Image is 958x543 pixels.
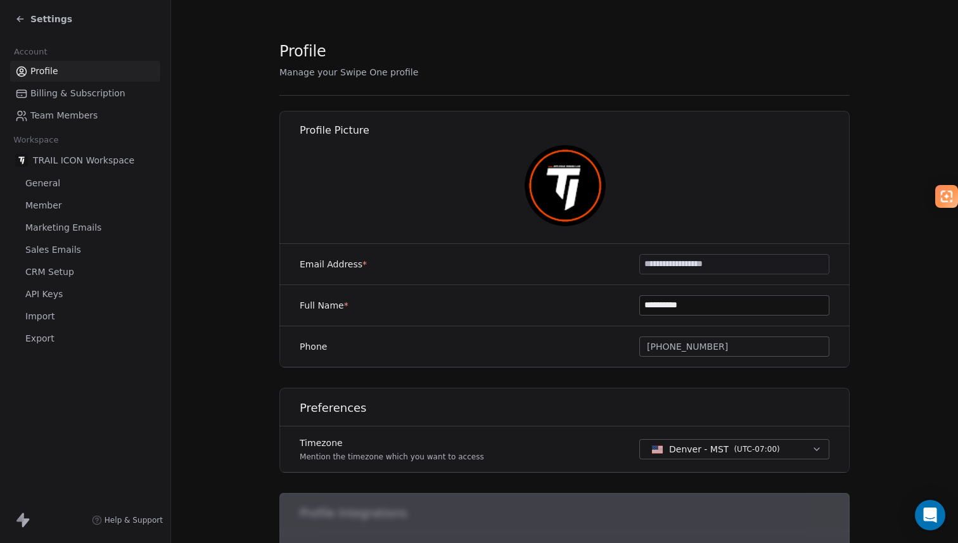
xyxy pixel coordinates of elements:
[15,154,28,167] img: TI%20LOGO%20APPLE.png
[30,87,125,100] span: Billing & Subscription
[300,452,484,462] p: Mention the timezone which you want to access
[915,500,945,530] div: Open Intercom Messenger
[10,284,160,305] a: API Keys
[300,299,348,312] label: Full Name
[300,400,850,416] h1: Preferences
[10,262,160,283] a: CRM Setup
[8,42,53,61] span: Account
[10,195,160,216] a: Member
[639,439,829,459] button: Denver - MST(UTC-07:00)
[92,515,163,525] a: Help & Support
[10,83,160,104] a: Billing & Subscription
[10,240,160,260] a: Sales Emails
[25,221,101,234] span: Marketing Emails
[15,13,72,25] a: Settings
[25,177,60,190] span: General
[8,131,64,150] span: Workspace
[30,109,98,122] span: Team Members
[25,243,81,257] span: Sales Emails
[33,154,134,167] span: TRAIL ICON Workspace
[10,173,160,194] a: General
[647,340,728,354] span: [PHONE_NUMBER]
[734,444,779,455] span: ( UTC-07:00 )
[10,61,160,82] a: Profile
[639,336,829,357] button: [PHONE_NUMBER]
[279,67,418,77] span: Manage your Swipe One profile
[30,13,72,25] span: Settings
[10,328,160,349] a: Export
[300,258,367,271] label: Email Address
[25,332,54,345] span: Export
[25,288,63,301] span: API Keys
[525,145,606,226] img: nposgzEEIbYJarpGqzSerpT_YEs8my7mmt4mkIZf6Ho
[10,105,160,126] a: Team Members
[300,340,327,353] label: Phone
[30,65,58,78] span: Profile
[10,217,160,238] a: Marketing Emails
[300,437,484,449] label: Timezone
[279,42,326,61] span: Profile
[25,310,54,323] span: Import
[25,265,74,279] span: CRM Setup
[669,443,729,456] span: Denver - MST
[300,124,850,137] h1: Profile Picture
[105,515,163,525] span: Help & Support
[25,199,62,212] span: Member
[10,306,160,327] a: Import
